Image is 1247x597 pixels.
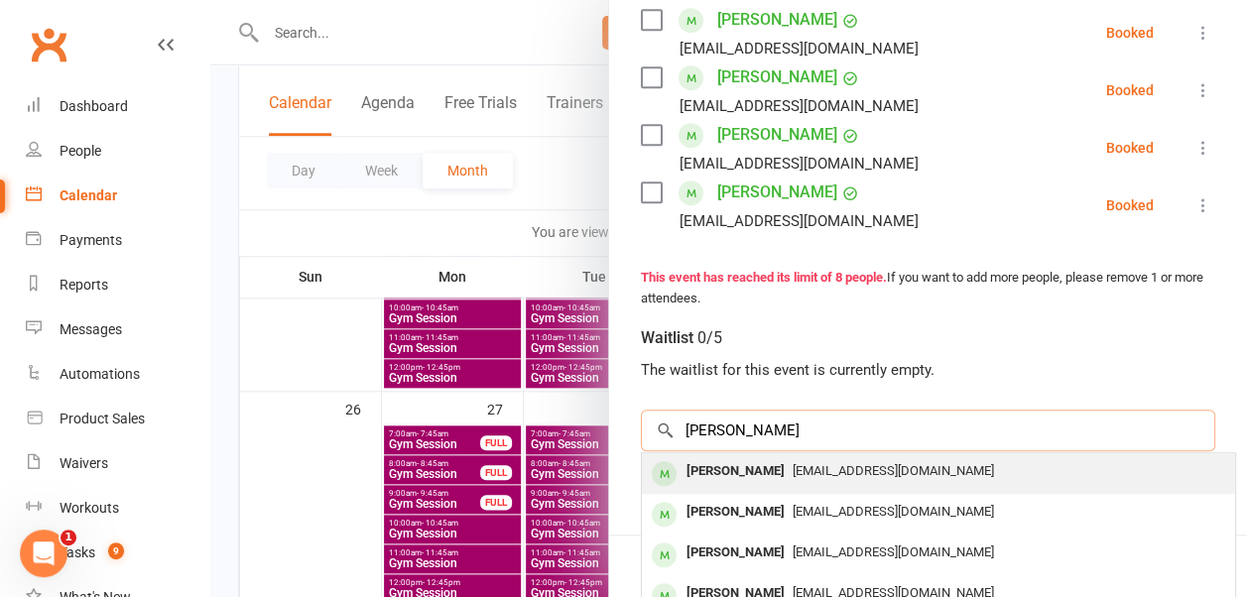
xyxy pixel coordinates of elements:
[60,411,145,426] div: Product Sales
[1106,141,1154,155] div: Booked
[60,187,117,203] div: Calendar
[717,61,837,93] a: [PERSON_NAME]
[641,324,722,352] div: Waitlist
[652,502,677,527] div: member
[108,542,124,559] span: 9
[679,498,793,527] div: [PERSON_NAME]
[641,268,1215,309] div: If you want to add more people, please remove 1 or more attendees.
[680,36,919,61] div: [EMAIL_ADDRESS][DOMAIN_NAME]
[60,455,108,471] div: Waivers
[26,352,209,397] a: Automations
[641,410,1215,451] input: Search to add to waitlist
[26,531,209,575] a: Tasks 9
[60,500,119,516] div: Workouts
[1106,198,1154,212] div: Booked
[652,542,677,567] div: member
[679,538,793,567] div: [PERSON_NAME]
[26,486,209,531] a: Workouts
[697,324,722,352] div: 0/5
[26,218,209,263] a: Payments
[26,307,209,352] a: Messages
[60,321,122,337] div: Messages
[652,461,677,486] div: member
[61,530,76,545] span: 1
[60,232,122,248] div: Payments
[26,397,209,441] a: Product Sales
[717,119,837,151] a: [PERSON_NAME]
[60,98,128,114] div: Dashboard
[679,457,793,486] div: [PERSON_NAME]
[1106,26,1154,40] div: Booked
[20,530,67,577] iframe: Intercom live chat
[717,4,837,36] a: [PERSON_NAME]
[641,270,887,285] strong: This event has reached its limit of 8 people.
[793,544,994,559] span: [EMAIL_ADDRESS][DOMAIN_NAME]
[24,20,73,69] a: Clubworx
[26,263,209,307] a: Reports
[60,277,108,293] div: Reports
[26,174,209,218] a: Calendar
[26,129,209,174] a: People
[793,463,994,478] span: [EMAIL_ADDRESS][DOMAIN_NAME]
[26,84,209,129] a: Dashboard
[60,143,101,159] div: People
[60,544,95,560] div: Tasks
[641,358,1215,382] div: The waitlist for this event is currently empty.
[717,177,837,208] a: [PERSON_NAME]
[680,93,919,119] div: [EMAIL_ADDRESS][DOMAIN_NAME]
[793,504,994,519] span: [EMAIL_ADDRESS][DOMAIN_NAME]
[1106,83,1154,97] div: Booked
[680,208,919,234] div: [EMAIL_ADDRESS][DOMAIN_NAME]
[26,441,209,486] a: Waivers
[60,366,140,382] div: Automations
[680,151,919,177] div: [EMAIL_ADDRESS][DOMAIN_NAME]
